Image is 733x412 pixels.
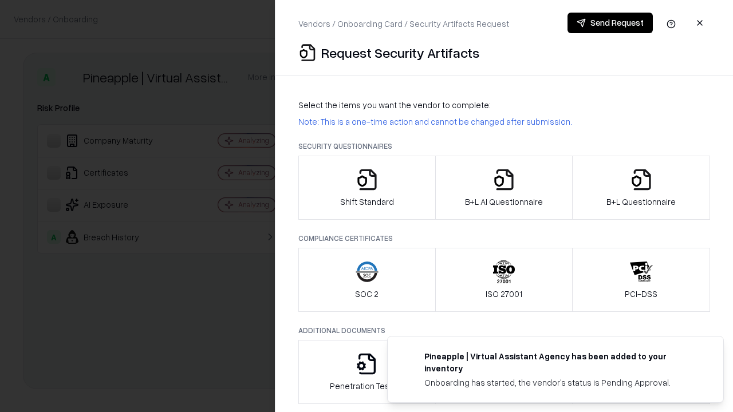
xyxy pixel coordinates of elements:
[330,380,404,392] p: Penetration Testing
[486,288,522,300] p: ISO 27001
[298,326,710,335] p: Additional Documents
[401,350,415,364] img: trypineapple.com
[298,18,509,30] p: Vendors / Onboarding Card / Security Artifacts Request
[298,156,436,220] button: Shift Standard
[298,233,710,243] p: Compliance Certificates
[465,196,543,208] p: B+L AI Questionnaire
[606,196,676,208] p: B+L Questionnaire
[424,377,696,389] div: Onboarding has started, the vendor's status is Pending Approval.
[625,288,657,300] p: PCI-DSS
[435,156,573,220] button: B+L AI Questionnaire
[424,350,696,374] div: Pineapple | Virtual Assistant Agency has been added to your inventory
[435,248,573,312] button: ISO 27001
[298,248,436,312] button: SOC 2
[298,141,710,151] p: Security Questionnaires
[298,116,710,128] p: Note: This is a one-time action and cannot be changed after submission.
[298,340,436,404] button: Penetration Testing
[572,156,710,220] button: B+L Questionnaire
[355,288,379,300] p: SOC 2
[572,248,710,312] button: PCI-DSS
[321,43,479,62] p: Request Security Artifacts
[298,99,710,111] p: Select the items you want the vendor to complete:
[340,196,394,208] p: Shift Standard
[568,13,653,33] button: Send Request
